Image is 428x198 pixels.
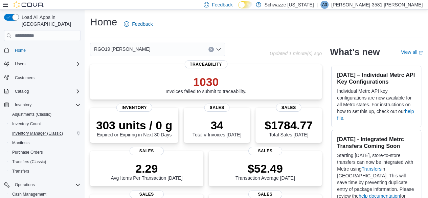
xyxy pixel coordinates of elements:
button: Purchase Orders [7,148,83,157]
span: Home [15,48,26,53]
p: 303 units / 0 g [96,118,172,132]
button: Users [12,60,28,68]
p: 1030 [165,75,246,89]
a: View allExternal link [401,49,423,55]
p: Updated 1 minute(s) ago [270,51,322,56]
span: Inventory [116,104,152,112]
button: Manifests [7,138,83,148]
button: Home [1,45,83,55]
div: Total # Invoices [DATE] [193,118,241,137]
span: Inventory Manager (Classic) [12,131,63,136]
span: Sales [248,147,282,155]
button: Open list of options [216,47,221,52]
span: Transfers [12,169,29,174]
span: Inventory [15,102,31,108]
span: Operations [12,181,81,189]
img: Cova [14,1,44,8]
span: Customers [12,73,81,82]
button: Inventory [1,100,83,110]
button: Inventory Manager (Classic) [7,129,83,138]
span: RGO19 [PERSON_NAME] [94,45,151,53]
p: 34 [193,118,241,132]
p: Individual Metrc API key configurations are now available for all Metrc states. For instructions ... [337,88,415,122]
button: Catalog [1,87,83,96]
p: Schwazze [US_STATE] [265,1,314,9]
a: Purchase Orders [9,148,46,156]
button: Transfers (Classic) [7,157,83,167]
span: Feedback [132,21,153,27]
span: Transfers [9,167,81,175]
span: Adjustments (Classic) [9,110,81,118]
span: Home [12,46,81,54]
p: 2.29 [111,162,182,175]
div: Transaction Average [DATE] [235,162,295,181]
p: [PERSON_NAME]-3581 [PERSON_NAME] [331,1,423,9]
button: Transfers [7,167,83,176]
a: Adjustments (Classic) [9,110,54,118]
button: Inventory [12,101,34,109]
a: Transfers [361,166,381,172]
p: $1784.77 [265,118,313,132]
span: Inventory Count [9,120,81,128]
span: Load All Apps in [GEOGRAPHIC_DATA] [19,14,81,27]
p: $52.49 [235,162,295,175]
span: Catalog [12,87,81,95]
button: Operations [12,181,38,189]
a: Inventory Manager (Classic) [9,129,66,137]
h3: [DATE] – Individual Metrc API Key Configurations [337,71,415,85]
a: Feedback [121,17,155,31]
span: A3 [322,1,327,9]
h2: What's new [330,47,380,58]
span: Sales [276,104,301,112]
span: Inventory Count [12,121,41,127]
span: Users [12,60,81,68]
span: Sales [204,104,230,112]
span: Purchase Orders [9,148,81,156]
p: | [316,1,318,9]
svg: External link [419,51,423,55]
div: Total Sales [DATE] [265,118,313,137]
button: Operations [1,180,83,190]
span: Inventory [12,101,81,109]
span: Inventory Manager (Classic) [9,129,81,137]
button: Clear input [208,47,214,52]
a: Home [12,46,28,54]
h1: Home [90,15,117,29]
button: Users [1,59,83,69]
button: Catalog [12,87,31,95]
a: Transfers (Classic) [9,158,49,166]
button: Customers [1,73,83,83]
div: Amanda-3581 Rodriguez [320,1,329,9]
a: Manifests [9,139,32,147]
div: Avg Items Per Transaction [DATE] [111,162,182,181]
a: Customers [12,74,37,82]
a: Inventory Count [9,120,44,128]
h3: [DATE] - Integrated Metrc Transfers Coming Soon [337,136,415,149]
button: Inventory Count [7,119,83,129]
span: Customers [15,75,35,81]
span: Traceability [184,60,227,68]
span: Cash Management [12,192,46,197]
a: Transfers [9,167,32,175]
span: Adjustments (Classic) [12,112,51,117]
div: Invoices failed to submit to traceability. [165,75,246,94]
span: Transfers (Classic) [9,158,81,166]
span: Operations [15,182,35,188]
span: Transfers (Classic) [12,159,46,164]
span: Manifests [12,140,29,146]
span: Manifests [9,139,81,147]
div: Expired or Expiring in Next 30 Days [96,118,172,137]
span: Sales [130,147,163,155]
span: Feedback [212,1,232,8]
span: Users [15,61,25,67]
button: Adjustments (Classic) [7,110,83,119]
span: Catalog [15,89,29,94]
span: Purchase Orders [12,150,43,155]
input: Dark Mode [238,1,252,8]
